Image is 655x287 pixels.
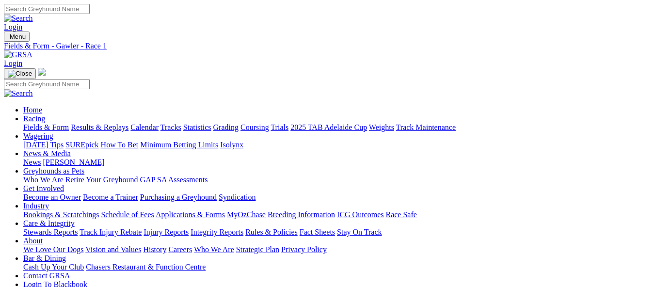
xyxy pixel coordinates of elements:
a: Become a Trainer [83,193,138,201]
a: Race Safe [385,210,416,219]
a: Minimum Betting Limits [140,141,218,149]
a: Stay On Track [337,228,382,236]
a: Injury Reports [144,228,189,236]
a: Trials [271,123,288,131]
div: Industry [23,210,651,219]
a: Bookings & Scratchings [23,210,99,219]
a: Contact GRSA [23,271,70,280]
a: Careers [168,245,192,254]
div: Care & Integrity [23,228,651,237]
a: Cash Up Your Club [23,263,84,271]
a: Become an Owner [23,193,81,201]
a: Fields & Form [23,123,69,131]
a: 2025 TAB Adelaide Cup [290,123,367,131]
a: How To Bet [101,141,139,149]
a: News [23,158,41,166]
img: Close [8,70,32,78]
a: Calendar [130,123,159,131]
a: News & Media [23,149,71,158]
a: Grading [213,123,239,131]
a: Login [4,59,22,67]
a: Statistics [183,123,211,131]
img: GRSA [4,50,32,59]
a: About [23,237,43,245]
img: logo-grsa-white.png [38,68,46,76]
div: About [23,245,651,254]
a: Applications & Forms [156,210,225,219]
a: Integrity Reports [191,228,243,236]
a: We Love Our Dogs [23,245,83,254]
a: Track Injury Rebate [80,228,142,236]
a: ICG Outcomes [337,210,383,219]
a: Retire Your Greyhound [65,175,138,184]
button: Toggle navigation [4,68,36,79]
div: News & Media [23,158,651,167]
a: SUREpick [65,141,98,149]
input: Search [4,79,90,89]
a: Who We Are [23,175,64,184]
a: MyOzChase [227,210,266,219]
div: Get Involved [23,193,651,202]
button: Toggle navigation [4,32,30,42]
a: [DATE] Tips [23,141,64,149]
img: Search [4,14,33,23]
a: Wagering [23,132,53,140]
a: Greyhounds as Pets [23,167,84,175]
a: Care & Integrity [23,219,75,227]
a: Home [23,106,42,114]
a: Racing [23,114,45,123]
a: GAP SA Assessments [140,175,208,184]
a: Industry [23,202,49,210]
a: Login [4,23,22,31]
a: History [143,245,166,254]
div: Bar & Dining [23,263,651,271]
a: Results & Replays [71,123,128,131]
a: Strategic Plan [236,245,279,254]
a: Purchasing a Greyhound [140,193,217,201]
a: Breeding Information [268,210,335,219]
a: Isolynx [220,141,243,149]
a: Vision and Values [85,245,141,254]
a: Schedule of Fees [101,210,154,219]
a: Who We Are [194,245,234,254]
a: Rules & Policies [245,228,298,236]
a: Get Involved [23,184,64,192]
div: Greyhounds as Pets [23,175,651,184]
a: Syndication [219,193,256,201]
img: Search [4,89,33,98]
a: Coursing [240,123,269,131]
a: Chasers Restaurant & Function Centre [86,263,206,271]
div: Racing [23,123,651,132]
a: Fact Sheets [300,228,335,236]
input: Search [4,4,90,14]
a: [PERSON_NAME] [43,158,104,166]
div: Wagering [23,141,651,149]
a: Track Maintenance [396,123,456,131]
a: Tracks [160,123,181,131]
a: Privacy Policy [281,245,327,254]
span: Menu [10,33,26,40]
a: Stewards Reports [23,228,78,236]
a: Weights [369,123,394,131]
a: Fields & Form - Gawler - Race 1 [4,42,651,50]
a: Bar & Dining [23,254,66,262]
